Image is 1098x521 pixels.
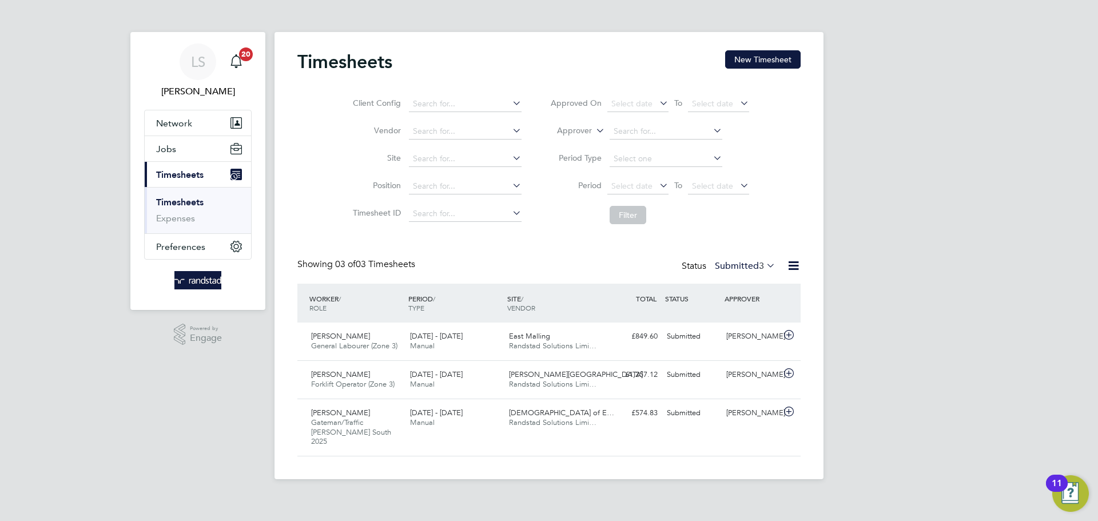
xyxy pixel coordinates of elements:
span: [DEMOGRAPHIC_DATA] of E… [509,408,614,417]
a: Expenses [156,213,195,224]
span: 20 [239,47,253,61]
label: Approver [540,125,592,137]
span: [PERSON_NAME] [311,408,370,417]
span: To [671,96,686,110]
span: Gateman/Traffic [PERSON_NAME] South 2025 [311,417,391,447]
div: Submitted [662,404,722,423]
input: Search for... [409,178,522,194]
button: Timesheets [145,162,251,187]
span: [DATE] - [DATE] [410,331,463,341]
span: / [433,294,435,303]
span: ROLE [309,303,327,312]
label: Timesheet ID [349,208,401,218]
a: Powered byEngage [174,324,222,345]
span: Manual [410,379,435,389]
div: PERIOD [405,288,504,318]
span: VENDOR [507,303,535,312]
a: LS[PERSON_NAME] [144,43,252,98]
span: Jobs [156,144,176,154]
span: TOTAL [636,294,657,303]
span: TYPE [408,303,424,312]
div: Timesheets [145,187,251,233]
div: [PERSON_NAME] [722,404,781,423]
div: APPROVER [722,288,781,309]
span: Select date [611,181,653,191]
span: Manual [410,417,435,427]
nav: Main navigation [130,32,265,310]
span: [DATE] - [DATE] [410,369,463,379]
input: Search for... [409,124,522,140]
span: 3 [759,260,764,272]
span: Forklift Operator (Zone 3) [311,379,395,389]
a: Timesheets [156,197,204,208]
button: Jobs [145,136,251,161]
span: / [339,294,341,303]
div: SITE [504,288,603,318]
span: Engage [190,333,222,343]
label: Period Type [550,153,602,163]
h2: Timesheets [297,50,392,73]
span: Select date [692,181,733,191]
div: £574.83 [603,404,662,423]
button: Network [145,110,251,136]
div: £1,257.12 [603,365,662,384]
label: Client Config [349,98,401,108]
div: Submitted [662,365,722,384]
span: [DATE] - [DATE] [410,408,463,417]
span: Network [156,118,192,129]
button: Preferences [145,234,251,259]
img: randstad-logo-retina.png [174,271,222,289]
span: East Malling [509,331,550,341]
button: Open Resource Center, 11 new notifications [1052,475,1089,512]
span: LS [191,54,205,69]
div: [PERSON_NAME] [722,365,781,384]
div: Status [682,258,778,275]
span: Randstad Solutions Limi… [509,379,596,389]
label: Vendor [349,125,401,136]
a: 20 [225,43,248,80]
span: / [521,294,523,303]
div: STATUS [662,288,722,309]
span: Randstad Solutions Limi… [509,341,596,351]
div: £849.60 [603,327,662,346]
input: Search for... [409,206,522,222]
div: Showing [297,258,417,271]
input: Search for... [409,151,522,167]
span: [PERSON_NAME][GEOGRAPHIC_DATA] [509,369,643,379]
input: Search for... [610,124,722,140]
span: Preferences [156,241,205,252]
span: To [671,178,686,193]
div: Submitted [662,327,722,346]
input: Select one [610,151,722,167]
label: Period [550,180,602,190]
span: [PERSON_NAME] [311,331,370,341]
span: Select date [611,98,653,109]
div: [PERSON_NAME] [722,327,781,346]
label: Submitted [715,260,775,272]
span: 03 Timesheets [335,258,415,270]
span: Randstad Solutions Limi… [509,417,596,427]
span: Powered by [190,324,222,333]
div: WORKER [307,288,405,318]
button: New Timesheet [725,50,801,69]
input: Search for... [409,96,522,112]
label: Approved On [550,98,602,108]
span: [PERSON_NAME] [311,369,370,379]
span: 03 of [335,258,356,270]
span: Lewis Saunders [144,85,252,98]
button: Filter [610,206,646,224]
div: 11 [1052,483,1062,498]
span: Timesheets [156,169,204,180]
span: Manual [410,341,435,351]
a: Go to home page [144,271,252,289]
label: Position [349,180,401,190]
span: General Labourer (Zone 3) [311,341,397,351]
span: Select date [692,98,733,109]
label: Site [349,153,401,163]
